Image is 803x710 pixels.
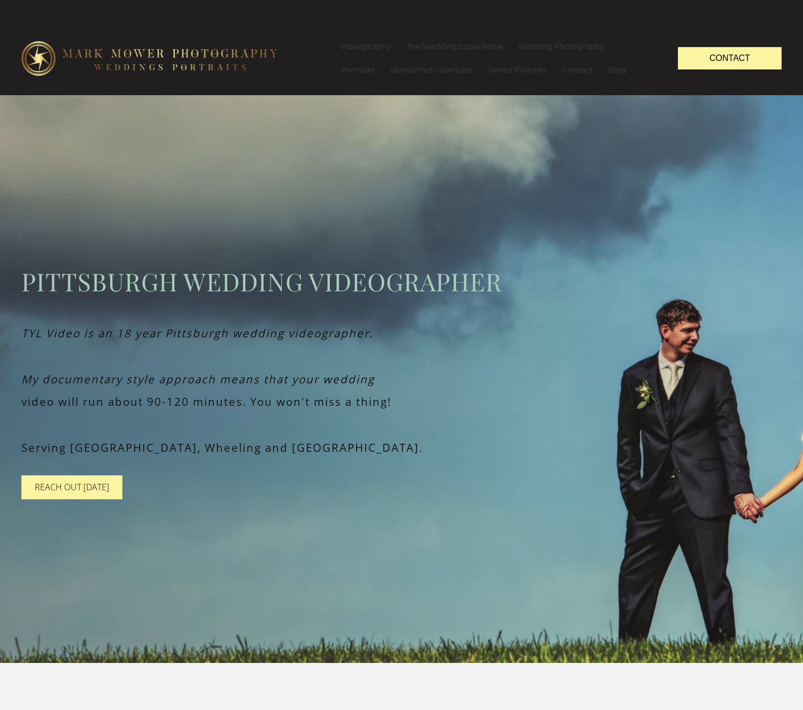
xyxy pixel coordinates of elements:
[21,372,375,387] em: My documentary style approach means that your wedding
[481,58,554,82] a: Senior Pictures
[21,326,373,341] em: TYL Video is an 18 year Pittsburgh wedding videographer.
[334,58,382,82] a: Portraits
[21,264,782,298] span: Pittsburgh wedding videographer
[554,58,600,82] a: Contact
[678,47,782,69] a: Contact
[333,35,398,58] a: Videography
[511,35,613,58] a: Wedding Photography
[601,58,634,82] a: Blog
[21,439,782,457] p: Serving [GEOGRAPHIC_DATA], Wheeling and [GEOGRAPHIC_DATA].
[382,58,481,82] a: Video/Photo Samples
[333,35,657,82] nav: Menu
[709,53,750,63] span: Contact
[21,475,122,499] a: Reach Out [DATE]
[35,481,109,493] span: Reach Out [DATE]
[399,35,510,58] a: The Wedding Experience
[21,41,278,75] img: logo-edit1
[21,393,782,411] p: video will run about 90-120 minutes. You won't miss a thing!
